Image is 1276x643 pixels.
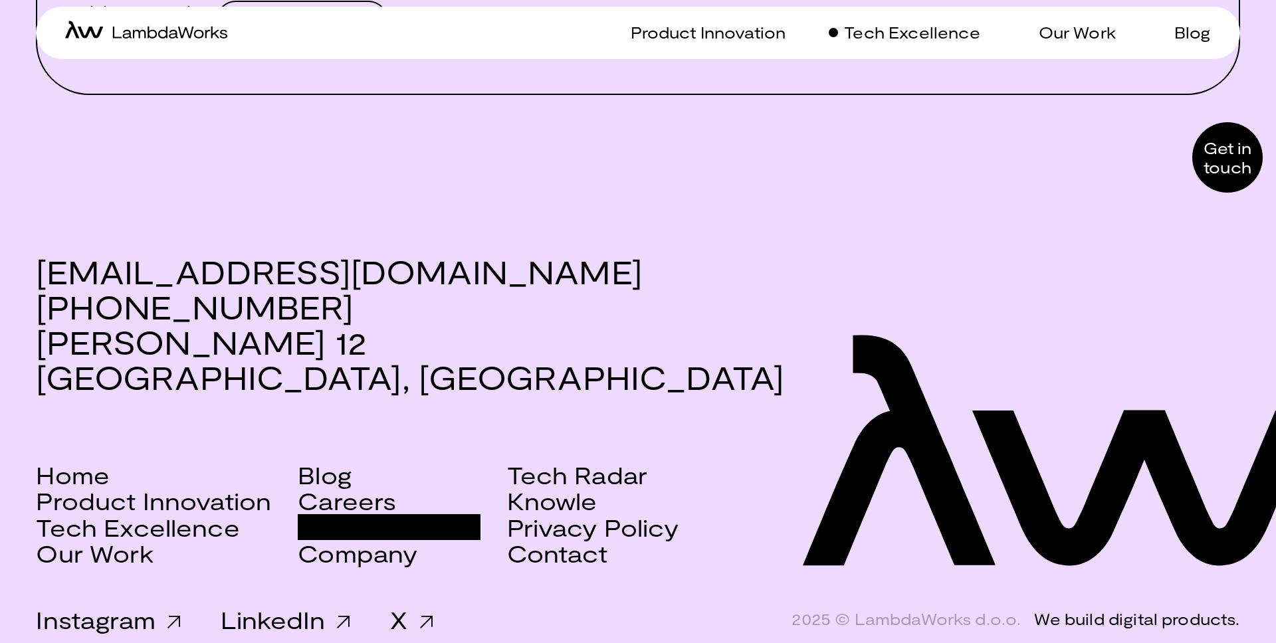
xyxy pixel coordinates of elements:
h3: [EMAIL_ADDRESS][DOMAIN_NAME] [PHONE_NUMBER] [PERSON_NAME] 12 [GEOGRAPHIC_DATA], [GEOGRAPHIC_DATA] [36,254,1239,395]
p: Product Innovation [631,23,786,42]
a: home-icon [65,21,227,44]
a: Knowle [507,488,597,514]
a: Privacy Policy [507,514,679,541]
a: Contact [507,540,608,567]
a: Tech Radar [507,462,648,488]
a: Scala Services [298,514,480,541]
p: Blog [1174,23,1211,42]
a: LinkedIn [221,605,350,634]
a: X [390,605,433,634]
a: Home [36,462,110,488]
a: Our Work [1023,23,1116,42]
a: Tech Excellence [36,514,239,541]
p: Tech Excellence [844,23,980,42]
p: Our Work [1039,23,1116,42]
a: Tech Excellence [828,23,980,42]
div: We build digital products. [1034,610,1239,629]
a: Product Innovation [615,23,786,42]
a: Company [298,540,417,567]
a: Blog [1158,23,1211,42]
span: 2025 © LambdaWorks d.o.o. [792,610,1021,629]
a: Our Work [36,540,153,567]
a: Careers [298,488,396,514]
a: Product Innovation [36,488,271,514]
a: Blog [298,462,352,488]
a: Instagram [36,605,181,634]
